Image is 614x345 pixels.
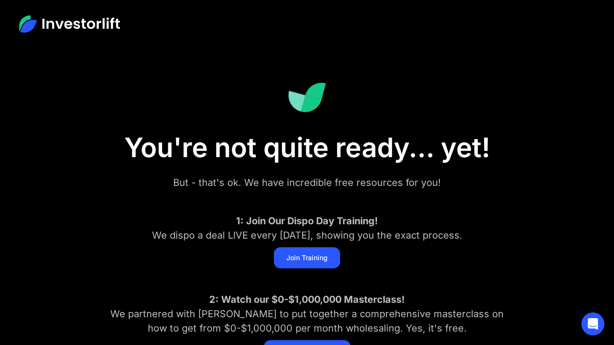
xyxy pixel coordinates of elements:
div: We partnered with [PERSON_NAME] to put together a comprehensive masterclass on how to get from $0... [101,292,513,335]
div: Open Intercom Messenger [581,312,604,335]
strong: 2: Watch our $0-$1,000,000 Masterclass! [209,294,405,305]
div: We dispo a deal LIVE every [DATE], showing you the exact process. [101,214,513,242]
a: Join Training [274,247,340,268]
img: Investorlift Dashboard [288,82,326,113]
div: But - that's ok. We have incredible free resources for you! [101,175,513,190]
h1: You're not quite ready... yet! [67,132,547,164]
strong: 1: Join Our Dispo Day Training! [236,215,378,227]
